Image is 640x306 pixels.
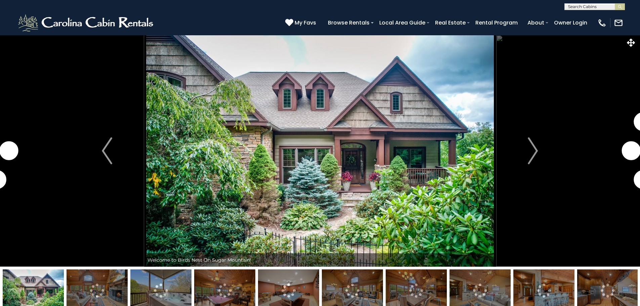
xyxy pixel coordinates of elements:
a: My Favs [285,18,318,27]
a: About [524,17,548,29]
button: Previous [70,35,144,267]
img: arrow [102,137,112,164]
img: mail-regular-white.png [614,18,623,28]
img: phone-regular-white.png [597,18,607,28]
span: My Favs [295,18,316,27]
a: Real Estate [432,17,469,29]
a: Local Area Guide [376,17,429,29]
a: Owner Login [551,17,591,29]
a: Rental Program [472,17,521,29]
img: arrow [528,137,538,164]
a: Browse Rentals [325,17,373,29]
div: Welcome to Birds Nest On Sugar Mountain! [144,253,496,267]
img: White-1-2.png [17,13,156,33]
button: Next [496,35,570,267]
